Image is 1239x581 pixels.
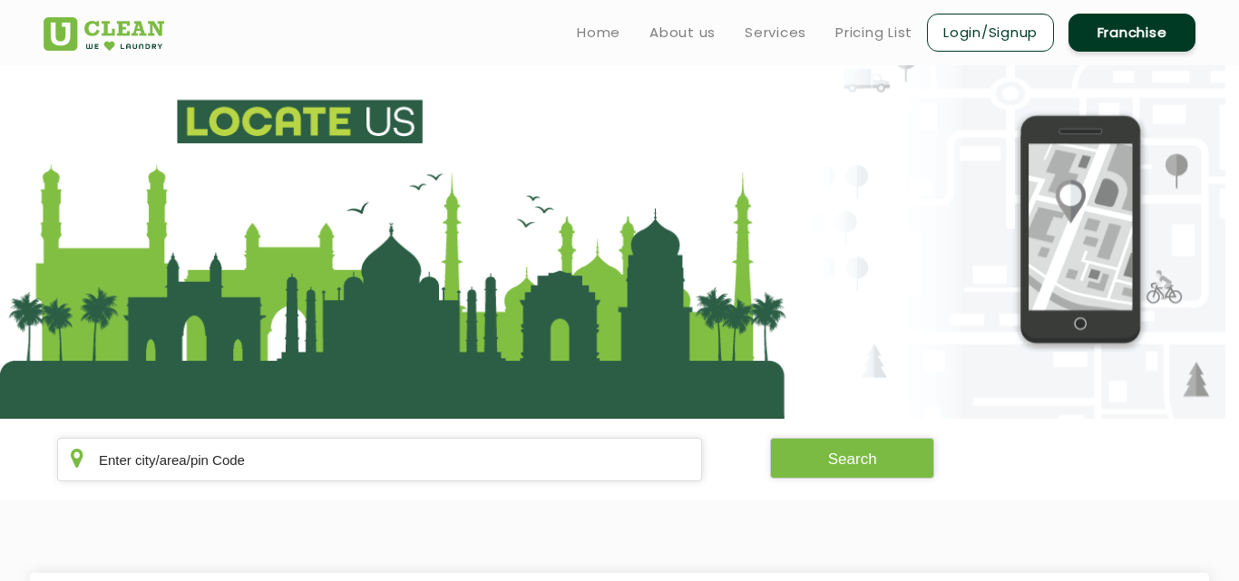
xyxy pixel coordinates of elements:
[835,22,912,44] a: Pricing List
[577,22,620,44] a: Home
[1068,14,1195,52] a: Franchise
[927,14,1054,52] a: Login/Signup
[770,438,935,479] button: Search
[57,438,702,481] input: Enter city/area/pin Code
[649,22,716,44] a: About us
[745,22,806,44] a: Services
[44,17,164,51] img: UClean Laundry and Dry Cleaning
